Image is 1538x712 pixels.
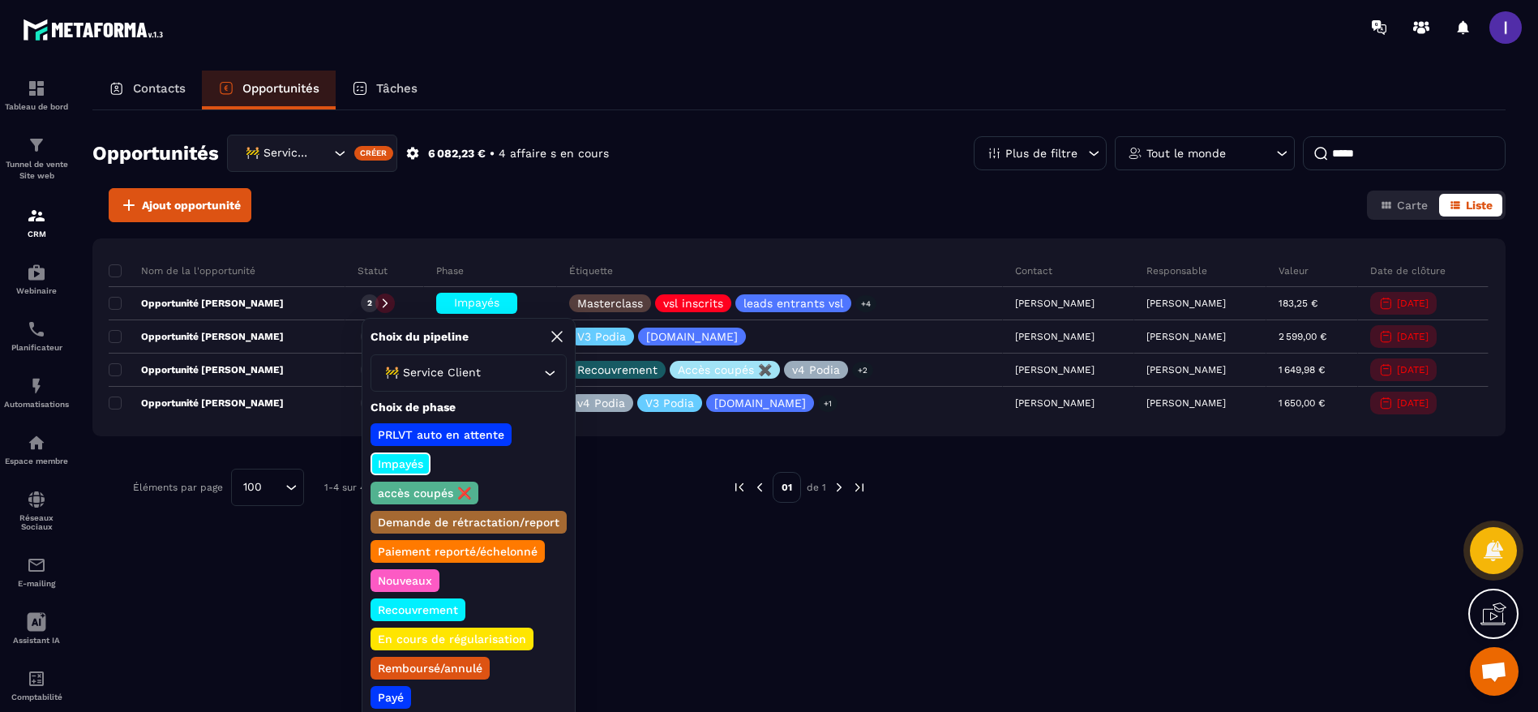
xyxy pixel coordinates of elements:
[646,331,738,342] p: [DOMAIN_NAME]
[336,71,434,109] a: Tâches
[1146,397,1226,409] p: [PERSON_NAME]
[381,364,484,382] span: 🚧 Service Client
[202,71,336,109] a: Opportunités
[1005,148,1077,159] p: Plus de filtre
[807,481,826,494] p: de 1
[27,135,46,155] img: formation
[367,298,372,309] p: 2
[484,364,540,382] input: Search for option
[27,263,46,282] img: automations
[4,159,69,182] p: Tunnel de vente Site web
[4,478,69,543] a: social-networksocial-networkRéseaux Sociaux
[1146,148,1226,159] p: Tout le monde
[238,478,268,496] span: 100
[109,188,251,222] button: Ajout opportunité
[375,514,562,530] p: Demande de rétractation/report
[371,329,469,345] p: Choix du pipeline
[4,513,69,531] p: Réseaux Sociaux
[663,298,723,309] p: vsl inscrits
[645,397,694,409] p: V3 Podia
[773,472,801,503] p: 01
[376,81,418,96] p: Tâches
[1146,364,1226,375] p: [PERSON_NAME]
[371,354,567,392] div: Search for option
[1466,199,1493,212] span: Liste
[1279,397,1325,409] p: 1 650,00 €
[27,669,46,688] img: accountant
[1370,264,1446,277] p: Date de clôture
[4,123,69,194] a: formationformationTunnel de vente Site web
[109,330,284,343] p: Opportunité [PERSON_NAME]
[1279,364,1325,375] p: 1 649,98 €
[27,206,46,225] img: formation
[142,197,241,213] span: Ajout opportunité
[1146,331,1226,342] p: [PERSON_NAME]
[375,485,473,501] p: accès coupés ❌
[852,480,867,495] img: next
[314,144,330,162] input: Search for option
[133,482,223,493] p: Éléments par page
[752,480,767,495] img: prev
[732,480,747,495] img: prev
[375,573,435,589] p: Nouveaux
[27,79,46,98] img: formation
[375,689,406,706] p: Payé
[92,137,219,169] h2: Opportunités
[27,376,46,396] img: automations
[27,320,46,339] img: scheduler
[324,482,413,493] p: 1-4 sur 4 éléments
[678,364,772,375] p: Accès coupés ✖️
[133,81,186,96] p: Contacts
[242,81,319,96] p: Opportunités
[818,395,838,412] p: +1
[4,693,69,701] p: Comptabilité
[714,397,806,409] p: [DOMAIN_NAME]
[354,146,394,161] div: Créer
[1146,298,1226,309] p: [PERSON_NAME]
[109,264,255,277] p: Nom de la l'opportunité
[242,144,314,162] span: 🚧 Service Client
[4,343,69,352] p: Planificateur
[358,264,388,277] p: Statut
[4,400,69,409] p: Automatisations
[4,636,69,645] p: Assistant IA
[4,194,69,251] a: formationformationCRM
[577,364,658,375] p: Recouvrement
[109,397,284,410] p: Opportunité [PERSON_NAME]
[4,251,69,307] a: automationsautomationsWebinaire
[109,363,284,376] p: Opportunité [PERSON_NAME]
[1397,397,1429,409] p: [DATE]
[577,298,643,309] p: Masterclass
[4,102,69,111] p: Tableau de bord
[4,421,69,478] a: automationsautomationsEspace membre
[792,364,840,375] p: v4 Podia
[4,600,69,657] a: Assistant IA
[227,135,397,172] div: Search for option
[4,286,69,295] p: Webinaire
[1397,298,1429,309] p: [DATE]
[4,66,69,123] a: formationformationTableau de bord
[4,229,69,238] p: CRM
[4,579,69,588] p: E-mailing
[1146,264,1207,277] p: Responsable
[231,469,304,506] div: Search for option
[371,400,567,415] p: Choix de phase
[490,146,495,161] p: •
[852,362,873,379] p: +2
[855,295,876,312] p: +4
[23,15,169,45] img: logo
[743,298,843,309] p: leads entrants vsl
[454,296,499,309] span: Impayés
[1397,199,1428,212] span: Carte
[375,631,529,647] p: En cours de régularisation
[4,543,69,600] a: emailemailE-mailing
[1397,364,1429,375] p: [DATE]
[375,602,461,618] p: Recouvrement
[499,146,609,161] p: 4 affaire s en cours
[436,264,464,277] p: Phase
[1370,194,1437,217] button: Carte
[832,480,846,495] img: next
[4,364,69,421] a: automationsautomationsAutomatisations
[92,71,202,109] a: Contacts
[577,397,625,409] p: v4 Podia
